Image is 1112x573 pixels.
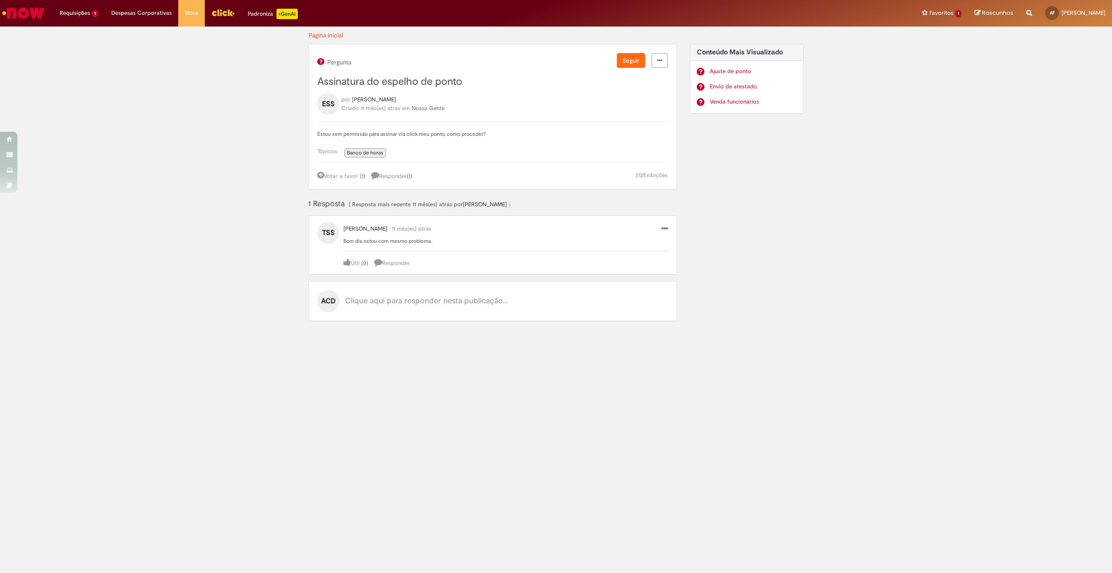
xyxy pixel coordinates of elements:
h2: Conteúdo Mais Visualizado [697,49,797,57]
span: ( ) [361,259,368,267]
a: menu Ações [652,53,668,68]
span: 212 [636,171,643,179]
span: Banco de horas [347,149,383,156]
time: 02/10/2024 01:58:00 [392,225,431,232]
span: 1 [409,172,410,180]
a: TSS [317,228,339,236]
span: Rascunhos [982,9,1013,17]
span: Exibições [643,171,668,179]
span: Pergunta [326,59,351,66]
a: ACD [317,297,339,304]
span: Despesas Corporativas [111,9,172,17]
span: 11 mês(es) atrás [413,201,452,208]
div: Padroniza [248,9,298,19]
span: em [402,104,410,112]
span: por [341,96,350,103]
a: Venda funcionários [710,98,797,106]
a: Edneia Silva Soares perfil [352,95,396,104]
span: ( ) [407,172,412,180]
span: ACD [321,294,336,308]
span: 1 [955,10,962,17]
a: Tarcisio Silva Santos perfil [463,200,507,209]
span: Tópicos: [317,147,343,155]
a: Rascunhos [975,9,1013,17]
p: +GenAi [276,9,298,19]
a: Tarcisio Silva Santos perfil [343,225,387,233]
a: Ajuste de ponto [710,67,797,76]
span: 1 [92,10,98,17]
div: Conteúdo Mais Visualizado [690,44,804,114]
span: Favoritos [929,9,953,17]
a: Clique aqui para responder nesta publicação... [345,297,508,305]
span: Assinatura do espelho de ponto [317,75,462,88]
span: ) [509,201,510,208]
span: Tarcisio Silva Santos perfil [343,225,387,232]
a: 1 respostas, clique para responder [371,171,416,181]
a: Útil [343,259,360,267]
img: ServiceNow [1,4,46,22]
span: AF [1050,10,1055,16]
a: menu Ações [662,225,668,234]
a: Banco de horas [344,148,386,157]
span: Tarcisio Silva Santos perfil [463,201,507,208]
span: 1 [362,172,363,180]
span: 0 [363,259,366,267]
a: Envio de atestado. [710,83,797,91]
span: Criado [341,104,359,112]
a: (1) [360,172,365,180]
span: Edneia Silva Soares perfil [352,96,396,103]
span: ESS [322,97,335,111]
a: ESS [317,100,339,107]
span: 11 mês(es) atrás [361,104,400,112]
span: Responder [371,172,412,180]
a: Página inicial [309,31,343,39]
span: 1 Resposta [308,199,347,209]
span: TSS [322,226,335,240]
a: Nossa Gente [412,104,445,112]
span: 11 mês(es) atrás [392,225,431,232]
button: Seguir [617,53,645,68]
img: click_logo_yellow_360x200.png [211,6,235,19]
span: Requisições [60,9,90,17]
time: 02/10/2024 01:58:00 [413,201,452,208]
a: Responder [374,259,410,267]
span: ( Resposta mais recente por [349,201,510,208]
span: • [389,225,390,232]
p: Estou sem permissão para assinar via click meu ponto, como proceder? [317,131,668,137]
span: More [185,9,198,17]
p: Bom dia estou com mesmo problema. [343,238,668,245]
time: 01/10/2024 08:27:30 [361,104,400,112]
a: Votar a favor [317,172,358,180]
span: [PERSON_NAME] [1062,9,1105,17]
